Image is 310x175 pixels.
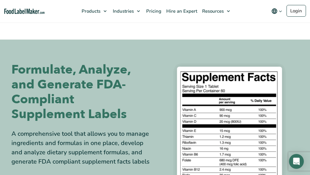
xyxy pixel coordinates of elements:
[80,8,101,14] span: Products
[11,129,151,166] div: A comprehensive tool that allows you to manage ingredients and formulas in one place, develop and...
[287,5,306,17] a: Login
[289,154,304,169] div: Open Intercom Messenger
[164,8,198,14] span: Hire an Expert
[200,8,224,14] span: Resources
[144,8,162,14] span: Pricing
[111,8,134,14] span: Industries
[11,62,151,122] h1: Formulate, Analyze, and Generate FDA-Compliant Supplement Labels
